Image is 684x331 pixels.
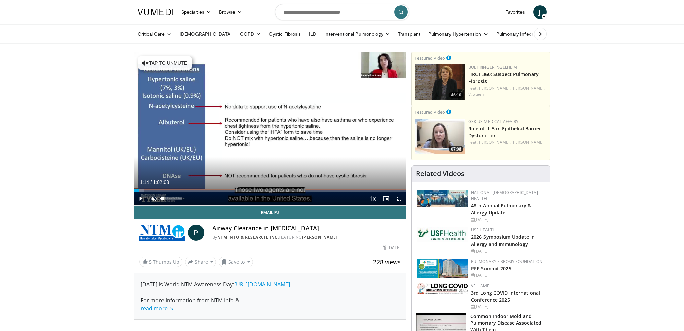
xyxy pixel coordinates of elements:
[471,290,540,303] a: 3rd Long COVID International Conference 2025
[236,27,265,41] a: COPD
[134,27,176,41] a: Critical Care
[415,55,445,61] small: Featured Video
[449,92,463,98] span: 46:10
[305,27,320,41] a: ILD
[177,5,215,19] a: Specialties
[134,206,406,219] a: Email Pj
[139,225,185,241] img: NTM Info & Research, Inc.
[393,192,406,205] button: Fullscreen
[394,27,424,41] a: Transplant
[141,280,400,312] div: [DATE] is World NTM Awareness Day: For more information from NTM Info &
[141,305,173,312] a: read more ↘
[471,234,535,247] a: 2026 Symposium Update in Allergy and Immunology
[139,257,182,267] a: 5 Thumbs Up
[415,119,465,154] a: 07:08
[302,234,338,240] a: [PERSON_NAME]
[533,5,547,19] a: J
[468,139,547,145] div: Feat.
[468,85,547,97] div: Feat.
[468,64,517,70] a: Boehringer Ingelheim
[373,258,401,266] span: 228 views
[212,225,401,232] h4: Airway Clearance in [MEDICAL_DATA]
[492,27,550,41] a: Pulmonary Infection
[176,27,236,41] a: [DEMOGRAPHIC_DATA]
[215,5,246,19] a: Browse
[163,197,182,200] div: Volume Level
[185,257,216,267] button: Share
[138,9,173,15] img: VuMedi Logo
[134,192,147,205] button: Play
[415,64,465,100] a: 46:10
[134,52,406,206] video-js: Video Player
[478,85,511,91] a: [PERSON_NAME],
[468,125,541,139] a: Role of IL-5 in Epithelial Barrier Dysfunction
[417,227,468,242] img: 6ba8804a-8538-4002-95e7-a8f8012d4a11.png.150x105_q85_autocrop_double_scale_upscale_version-0.2.jpg
[471,227,496,233] a: USF Health
[265,27,305,41] a: Cystic Fibrosis
[417,259,468,278] img: 84d5d865-2f25-481a-859d-520685329e32.png.150x105_q85_autocrop_double_scale_upscale_version-0.2.png
[217,234,279,240] a: NTM Info & Research, Inc.
[275,4,409,20] input: Search topics, interventions
[153,179,169,185] span: 1:02:03
[366,192,379,205] button: Playback Rate
[471,283,489,289] a: VE | AME
[512,85,545,91] a: [PERSON_NAME],
[234,280,290,288] a: [URL][DOMAIN_NAME]
[478,139,511,145] a: [PERSON_NAME],
[149,259,152,265] span: 5
[415,109,445,115] small: Featured Video
[471,248,545,254] div: [DATE]
[468,71,539,85] a: HRCT 360: Suspect Pulmonary Fibrosis
[415,119,465,154] img: 83368e75-cbec-4bae-ae28-7281c4be03a9.png.150x105_q85_crop-smart_upscale.jpg
[471,304,545,310] div: [DATE]
[188,225,204,241] a: P
[424,27,492,41] a: Pulmonary Hypertension
[151,179,152,185] span: /
[415,64,465,100] img: 8340d56b-4f12-40ce-8f6a-f3da72802623.png.150x105_q85_crop-smart_upscale.png
[471,265,511,272] a: PFF Summit 2025
[501,5,529,19] a: Favorites
[212,234,401,240] div: By FEATURING
[134,189,406,192] div: Progress Bar
[138,56,192,70] button: Tap to unmute
[468,119,518,124] a: GSK US Medical Affairs
[141,297,243,312] span: ...
[417,283,468,294] img: a2792a71-925c-4fc2-b8ef-8d1b21aec2f7.png.150x105_q85_autocrop_double_scale_upscale_version-0.2.jpg
[468,91,484,97] a: V. Steen
[449,146,463,152] span: 07:08
[320,27,394,41] a: Interventional Pulmonology
[417,190,468,207] img: b90f5d12-84c1-472e-b843-5cad6c7ef911.jpg.150x105_q85_autocrop_double_scale_upscale_version-0.2.jpg
[219,257,253,267] button: Save to
[471,217,545,223] div: [DATE]
[471,202,531,216] a: 48th Annual Pulmonary & Allergy Update
[147,192,161,205] button: Unmute
[512,139,544,145] a: [PERSON_NAME]
[383,245,401,251] div: [DATE]
[379,192,393,205] button: Enable picture-in-picture mode
[471,272,545,278] div: [DATE]
[471,259,542,264] a: Pulmonary Fibrosis Foundation
[140,179,149,185] span: 1:14
[471,190,538,201] a: National [DEMOGRAPHIC_DATA] Health
[416,170,464,178] h4: Related Videos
